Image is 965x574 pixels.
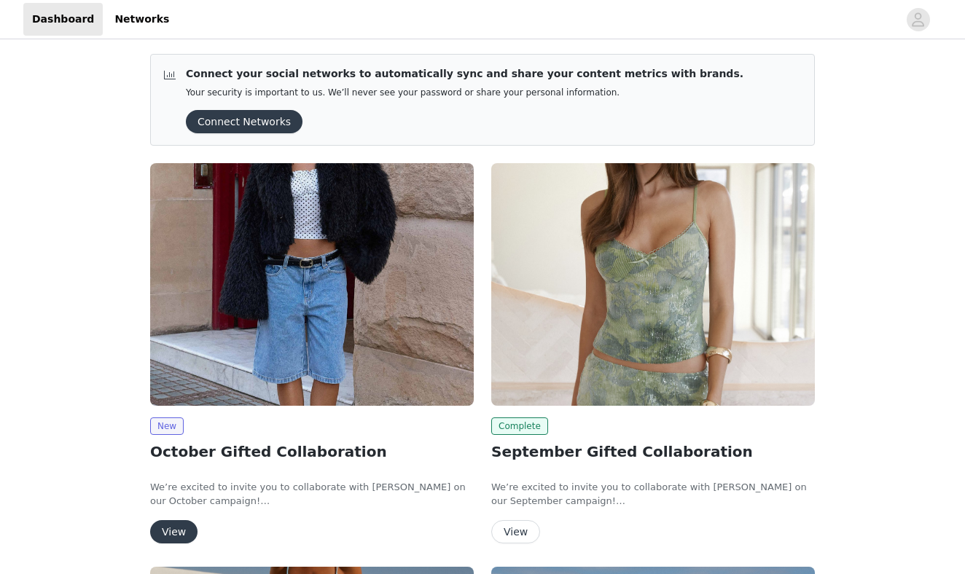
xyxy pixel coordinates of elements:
[491,520,540,543] button: View
[150,520,198,543] button: View
[106,3,178,36] a: Networks
[491,163,815,406] img: Peppermayo USA
[186,110,302,133] button: Connect Networks
[150,441,474,463] h2: October Gifted Collaboration
[491,417,548,435] span: Complete
[150,163,474,406] img: Peppermayo USA
[491,441,815,463] h2: September Gifted Collaboration
[911,8,925,31] div: avatar
[186,87,743,98] p: Your security is important to us. We’ll never see your password or share your personal information.
[186,66,743,82] p: Connect your social networks to automatically sync and share your content metrics with brands.
[150,527,198,538] a: View
[491,527,540,538] a: View
[23,3,103,36] a: Dashboard
[150,417,184,435] span: New
[491,480,815,508] p: We’re excited to invite you to collaborate with [PERSON_NAME] on our September campaign!
[150,480,474,508] p: We’re excited to invite you to collaborate with [PERSON_NAME] on our October campaign!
